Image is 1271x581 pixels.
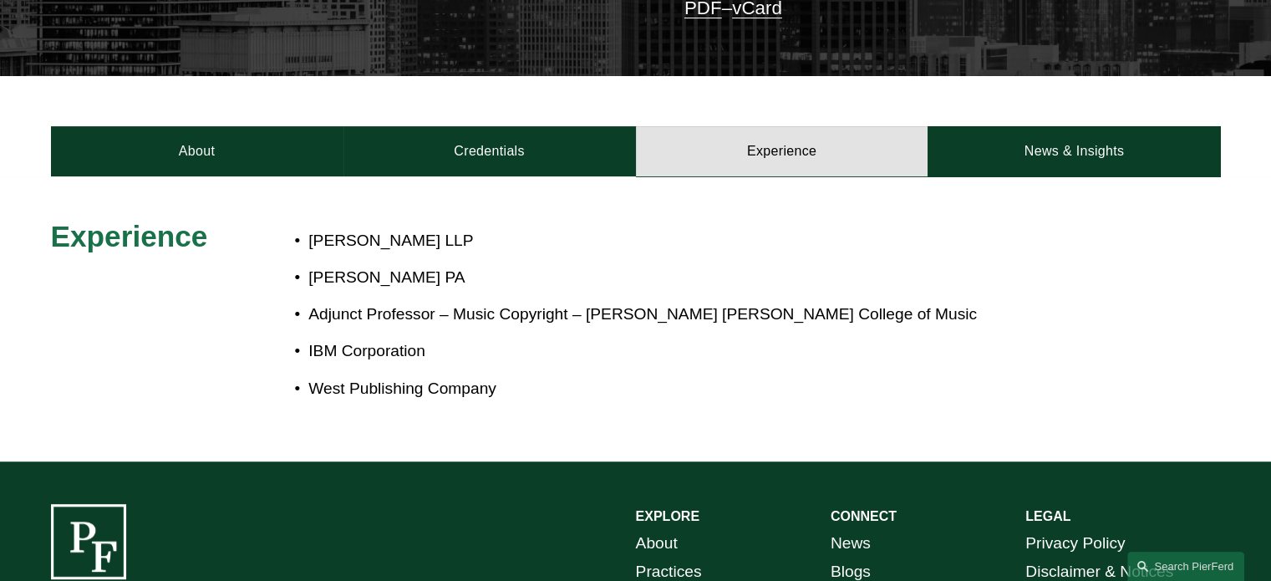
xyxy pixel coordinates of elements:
a: News [831,529,871,558]
a: Credentials [343,126,636,176]
strong: LEGAL [1025,509,1070,523]
a: Search this site [1127,552,1244,581]
a: About [636,529,678,558]
strong: CONNECT [831,509,897,523]
p: IBM Corporation [308,337,1074,366]
span: Experience [51,220,208,252]
p: West Publishing Company [308,375,1074,404]
a: About [51,126,343,176]
a: Experience [636,126,928,176]
p: Adjunct Professor – Music Copyright – [PERSON_NAME] [PERSON_NAME] College of Music [308,300,1074,329]
a: Privacy Policy [1025,529,1125,558]
a: News & Insights [928,126,1220,176]
strong: EXPLORE [636,509,699,523]
p: [PERSON_NAME] LLP [308,227,1074,256]
p: [PERSON_NAME] PA [308,263,1074,293]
